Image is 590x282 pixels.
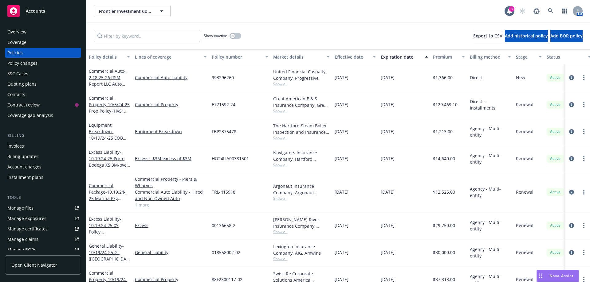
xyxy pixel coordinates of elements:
[135,189,207,202] a: Commercial Auto Liability - Hired and Non-Owned Auto
[204,33,227,38] span: Show inactive
[335,54,369,60] div: Effective date
[580,128,588,135] a: more
[537,270,579,282] button: Nova Assist
[5,245,81,255] a: Manage BORs
[89,68,126,93] a: Commercial Auto
[381,249,395,256] span: [DATE]
[5,2,81,20] a: Accounts
[7,90,25,99] div: Contacts
[550,30,583,42] button: Add BOR policy
[549,189,561,195] span: Active
[335,74,348,81] span: [DATE]
[335,189,348,195] span: [DATE]
[470,186,511,199] span: Agency - Multi-entity
[212,189,235,195] span: TRL-415918
[580,155,588,162] a: more
[433,189,455,195] span: $12,525.00
[580,222,588,229] a: more
[433,128,453,135] span: $1,213.00
[381,222,395,229] span: [DATE]
[7,79,37,89] div: Quoting plans
[568,188,575,196] a: circleInformation
[381,189,395,195] span: [DATE]
[94,5,171,17] button: Frontier Investment Corporation
[5,162,81,172] a: Account charges
[332,49,378,64] button: Effective date
[433,155,455,162] span: $14,640.00
[580,249,588,256] a: more
[273,162,330,168] span: Show all
[568,222,575,229] a: circleInformation
[335,128,348,135] span: [DATE]
[273,54,323,60] div: Market details
[135,202,207,208] a: 1 more
[568,74,575,81] a: circleInformation
[545,5,557,17] a: Search
[431,49,467,64] button: Premium
[470,98,511,111] span: Direct - Installments
[5,234,81,244] a: Manage claims
[516,74,525,81] span: New
[273,243,330,256] div: Lexington Insurance Company, AIG, Amwins
[549,223,561,228] span: Active
[7,141,24,151] div: Invoices
[273,229,330,234] span: Show all
[89,189,129,214] span: - 10.19.24-25 Marina Pkg ([GEOGRAPHIC_DATA])
[335,222,348,229] span: [DATE]
[135,176,207,189] a: Commercial Property - Piers & Wharves
[516,128,533,135] span: Renewal
[549,102,561,107] span: Active
[433,54,458,60] div: Premium
[473,30,502,42] button: Export to CSV
[5,141,81,151] a: Invoices
[7,172,43,182] div: Installment plans
[5,133,81,139] div: Billing
[212,155,249,162] span: HO24LIA00381501
[505,30,548,42] button: Add historical policy
[505,33,548,39] span: Add historical policy
[470,152,511,165] span: Agency - Multi-entity
[433,74,453,81] span: $1,366.00
[335,155,348,162] span: [DATE]
[135,249,207,256] a: General Liability
[530,5,543,17] a: Report a Bug
[470,219,511,232] span: Agency - Multi-entity
[273,122,330,135] div: The Hartford Steam Boiler Inspection and Insurance Company, Hartford Steam Boiler, [GEOGRAPHIC_DATA]
[273,196,330,201] span: Show all
[549,273,574,278] span: Nova Assist
[5,79,81,89] a: Quoting plans
[516,189,533,195] span: Renewal
[7,245,36,255] div: Manage BORs
[378,49,431,64] button: Expiration date
[509,6,514,11] div: 3
[5,58,81,68] a: Policy changes
[335,101,348,108] span: [DATE]
[11,262,57,268] span: Open Client Navigator
[549,156,561,161] span: Active
[135,155,207,162] a: Excess - $3M excess of $3M
[135,101,207,108] a: Commercial Property
[7,110,53,120] div: Coverage gap analysis
[433,101,458,108] span: $129,469.10
[135,54,200,60] div: Lines of coverage
[433,222,455,229] span: $29,750.00
[273,216,330,229] div: [PERSON_NAME] River Insurance Company, [PERSON_NAME] River Group, Amwins
[5,214,81,223] a: Manage exposures
[89,216,129,248] span: - 10.19.24-25 XS Policy ([GEOGRAPHIC_DATA])
[516,222,533,229] span: Renewal
[273,135,330,141] span: Show all
[273,68,330,81] div: United Financial Casualty Company, Progressive
[470,246,511,259] span: Agency - Multi-entity
[580,101,588,108] a: more
[7,162,41,172] div: Account charges
[5,152,81,161] a: Billing updates
[580,74,588,81] a: more
[7,234,38,244] div: Manage claims
[547,54,584,60] div: Status
[99,8,152,14] span: Frontier Investment Corporation
[549,250,561,255] span: Active
[381,101,395,108] span: [DATE]
[5,27,81,37] a: Overview
[470,74,482,81] span: Direct
[89,243,129,268] a: General Liability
